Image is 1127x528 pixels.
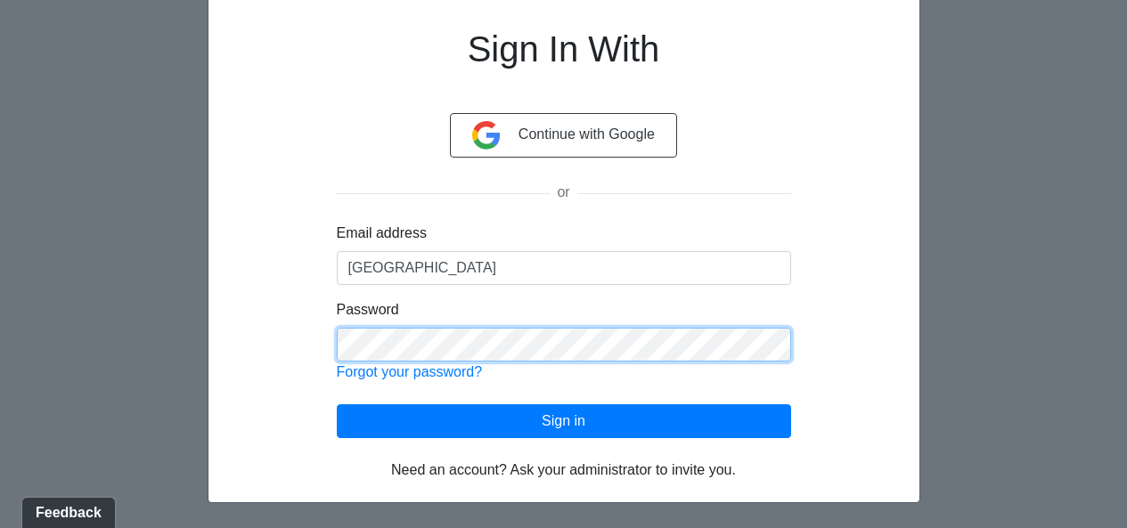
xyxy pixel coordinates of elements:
input: Enter email [337,251,791,285]
a: Forgot your password? [337,364,483,379]
span: Need an account? Ask your administrator to invite you. [391,462,736,477]
label: Email address [337,223,427,244]
span: or [550,184,576,199]
button: Sign in [337,404,791,438]
iframe: Ybug feedback widget [13,492,118,528]
button: Continue with Google [450,113,677,158]
span: Continue with Google [519,126,655,142]
label: Password [337,299,399,321]
h1: Sign In With [337,6,791,113]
